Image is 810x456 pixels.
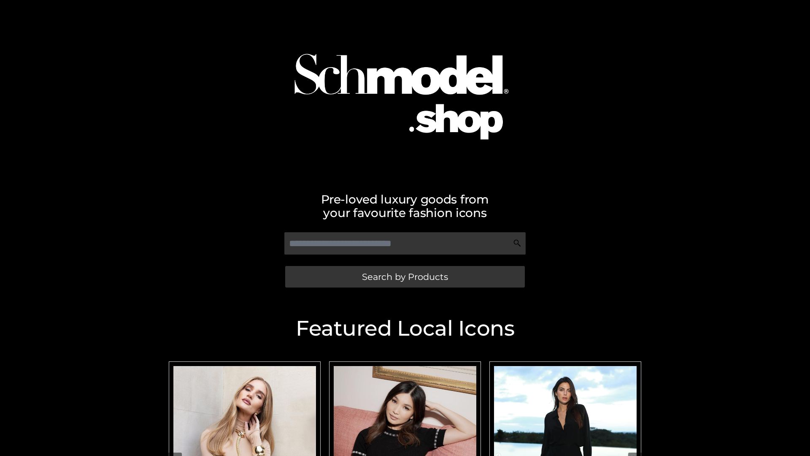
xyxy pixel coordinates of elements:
span: Search by Products [362,272,448,281]
a: Search by Products [285,266,525,288]
h2: Pre-loved luxury goods from your favourite fashion icons [165,193,645,220]
h2: Featured Local Icons​ [165,318,645,339]
img: Search Icon [513,239,521,247]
